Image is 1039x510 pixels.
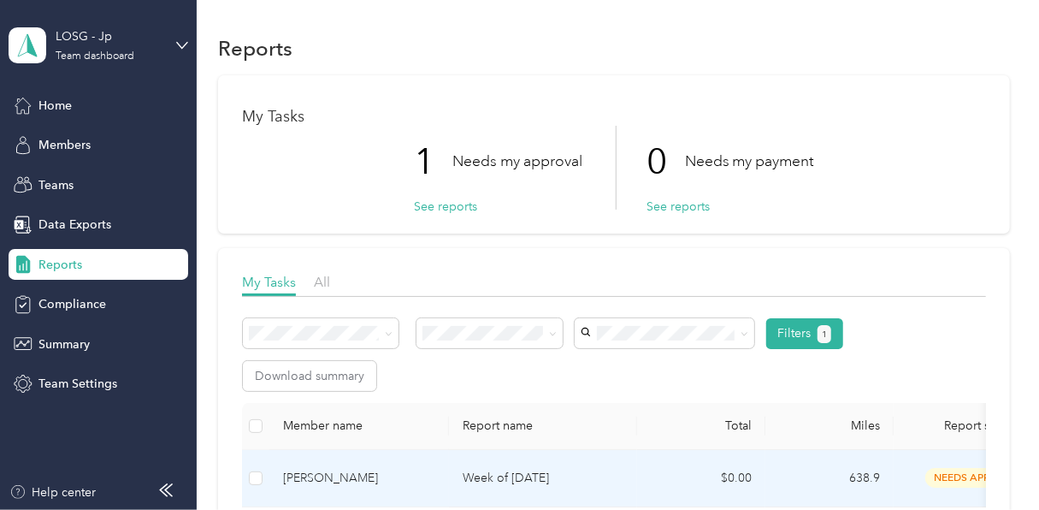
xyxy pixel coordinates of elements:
[243,361,376,391] button: Download summary
[283,418,435,433] div: Member name
[766,318,844,349] button: Filters1
[242,274,296,290] span: My Tasks
[38,335,90,353] span: Summary
[38,216,111,234] span: Data Exports
[943,414,1039,510] iframe: Everlance-gr Chat Button Frame
[452,151,582,172] p: Needs my approval
[685,151,814,172] p: Needs my payment
[56,27,162,45] div: LOSG - Jp
[242,108,986,126] h1: My Tasks
[38,97,72,115] span: Home
[779,418,880,433] div: Miles
[646,198,710,216] button: See reports
[269,403,449,450] th: Member name
[38,375,117,393] span: Team Settings
[38,256,82,274] span: Reports
[38,136,91,154] span: Members
[449,403,637,450] th: Report name
[56,51,134,62] div: Team dashboard
[637,450,765,507] td: $0.00
[765,450,894,507] td: 638.9
[822,327,827,342] span: 1
[38,295,106,313] span: Compliance
[414,126,452,198] p: 1
[314,274,330,290] span: All
[646,126,685,198] p: 0
[38,176,74,194] span: Teams
[218,39,292,57] h1: Reports
[283,469,435,488] div: [PERSON_NAME]
[414,198,477,216] button: See reports
[651,418,752,433] div: Total
[925,468,1033,488] span: needs approval
[9,483,97,501] button: Help center
[818,325,832,343] button: 1
[463,469,623,488] p: Week of [DATE]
